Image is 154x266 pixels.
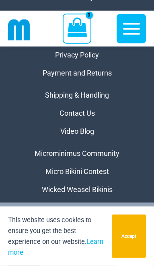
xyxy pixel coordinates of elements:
[8,238,103,256] a: Learn more
[55,51,99,59] a: Privacy Policy
[63,14,91,44] a: View Shopping Cart, empty
[60,127,94,135] a: Video Blog
[35,149,119,158] a: Microminimus Community
[45,91,109,99] a: Shipping & Handling
[112,215,146,258] button: Accept
[42,185,113,194] a: Wicked Weasel Bikinis
[60,109,95,117] a: Contact Us
[8,215,106,258] p: This website uses cookies to ensure you get the best experience on our website.
[44,10,111,19] a: About Microminimus
[8,19,30,41] img: cropped mm emblem
[43,69,112,77] a: Payment and Returns
[45,167,109,176] a: Micro Bikini Contest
